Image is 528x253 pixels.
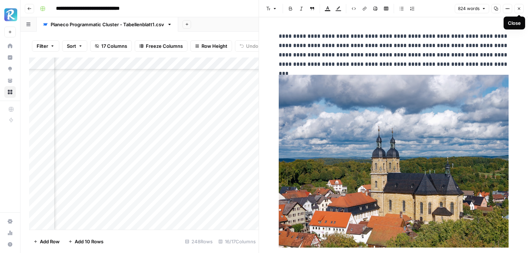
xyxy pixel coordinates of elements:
span: Filter [37,42,48,50]
a: Home [4,40,16,52]
button: Row Height [190,40,232,52]
div: 16/17 Columns [216,236,259,247]
a: Your Data [4,75,16,86]
button: Freeze Columns [135,40,187,52]
div: Close [508,19,521,27]
span: Row Height [202,42,227,50]
button: 824 words [455,4,489,13]
button: Undo [235,40,263,52]
span: Add 10 Rows [75,238,103,245]
a: Insights [4,52,16,63]
div: Planeco Programmatic Cluster - Tabellenblatt1.csv [51,21,164,28]
button: Filter [32,40,59,52]
span: Undo [246,42,258,50]
button: Sort [62,40,87,52]
img: Radyant Logo [4,8,17,21]
button: 17 Columns [90,40,132,52]
a: Browse [4,86,16,98]
a: Planeco Programmatic Cluster - Tabellenblatt1.csv [37,17,178,32]
button: Add 10 Rows [64,236,108,247]
span: Freeze Columns [146,42,183,50]
button: Help + Support [4,239,16,250]
span: 824 words [458,5,480,12]
button: Workspace: Radyant [4,6,16,24]
span: Sort [67,42,76,50]
a: Opportunities [4,63,16,75]
button: Add Row [29,236,64,247]
span: Add Row [40,238,60,245]
a: Settings [4,216,16,227]
div: 248 Rows [182,236,216,247]
a: Usage [4,227,16,239]
span: 17 Columns [101,42,127,50]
